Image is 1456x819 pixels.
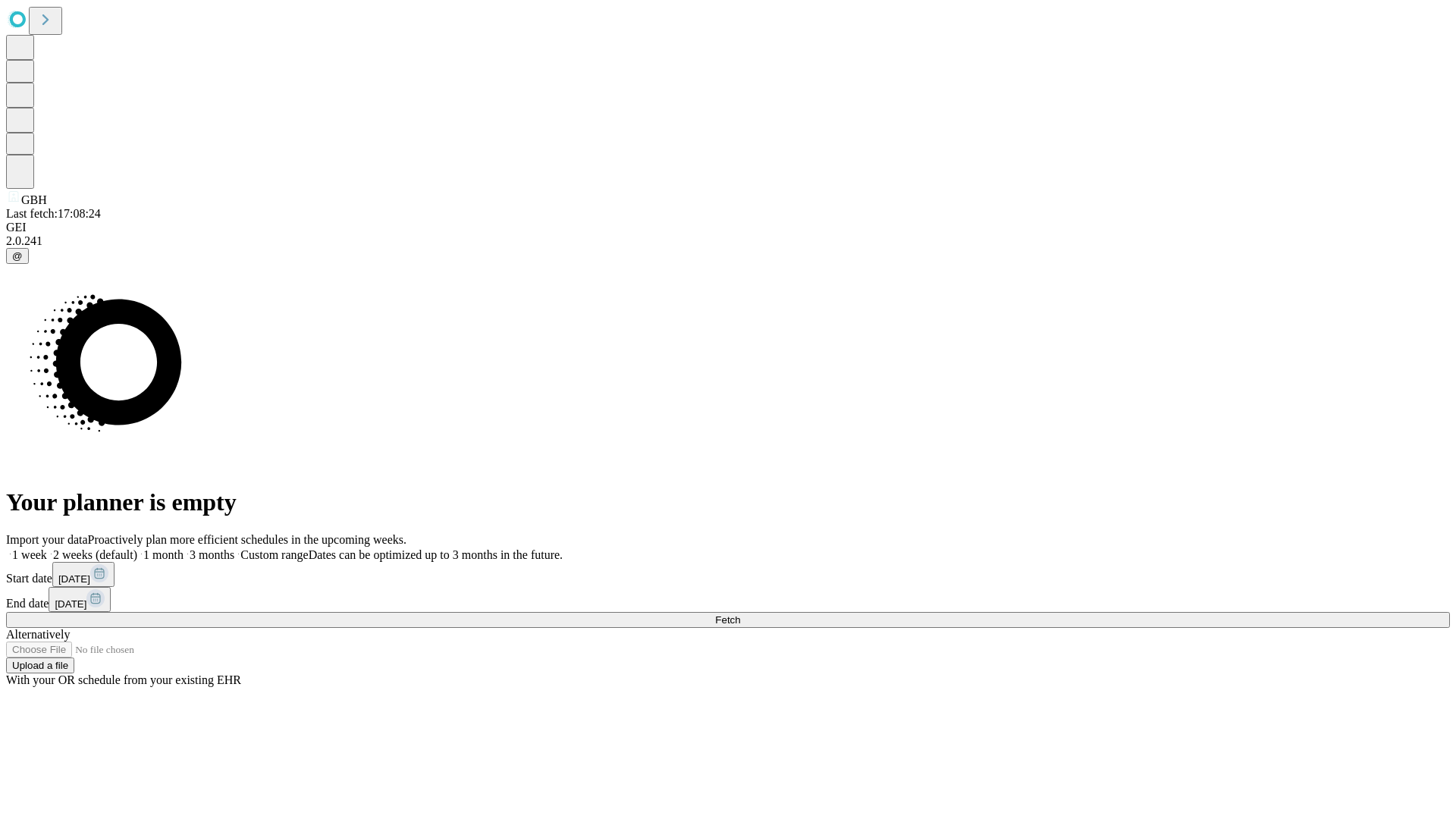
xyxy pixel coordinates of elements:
[143,548,184,561] span: 1 month
[6,207,101,220] span: Last fetch: 17:08:24
[715,614,740,626] span: Fetch
[6,248,29,264] button: @
[6,562,1450,587] div: Start date
[6,221,1450,234] div: GEI
[6,628,70,641] span: Alternatively
[12,548,47,561] span: 1 week
[240,548,308,561] span: Custom range
[21,193,47,206] span: GBH
[52,562,115,587] button: [DATE]
[58,573,90,585] span: [DATE]
[6,587,1450,612] div: End date
[6,657,74,673] button: Upload a file
[6,234,1450,248] div: 2.0.241
[190,548,234,561] span: 3 months
[88,533,406,546] span: Proactively plan more efficient schedules in the upcoming weeks.
[6,488,1450,516] h1: Your planner is empty
[49,587,111,612] button: [DATE]
[6,612,1450,628] button: Fetch
[53,548,137,561] span: 2 weeks (default)
[6,533,88,546] span: Import your data
[55,598,86,610] span: [DATE]
[12,250,23,262] span: @
[6,673,241,686] span: With your OR schedule from your existing EHR
[309,548,563,561] span: Dates can be optimized up to 3 months in the future.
